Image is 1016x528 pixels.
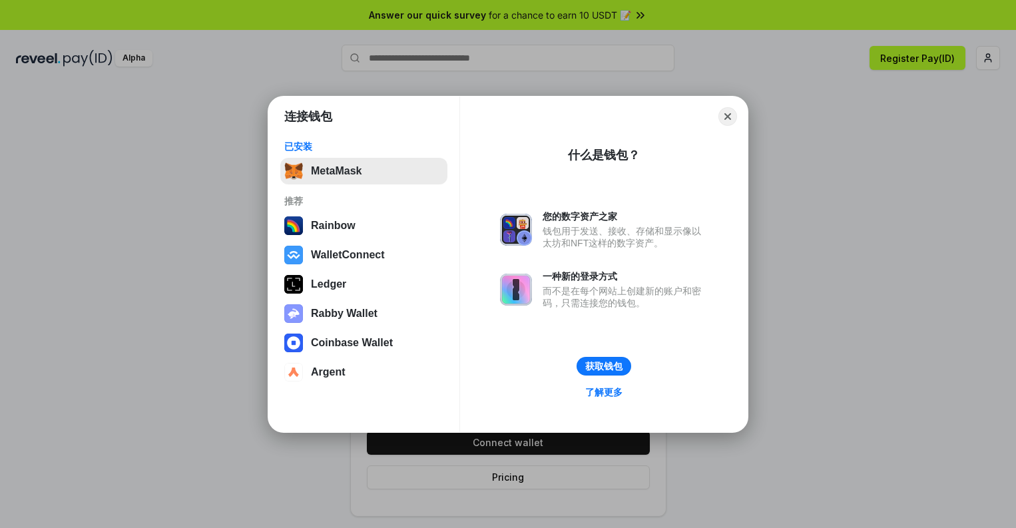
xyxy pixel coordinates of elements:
button: Rabby Wallet [280,300,447,327]
div: Rabby Wallet [311,308,378,320]
button: MetaMask [280,158,447,184]
div: 了解更多 [585,386,623,398]
button: WalletConnect [280,242,447,268]
div: 获取钱包 [585,360,623,372]
button: Argent [280,359,447,386]
div: 钱包用于发送、接收、存储和显示像以太坊和NFT这样的数字资产。 [543,225,708,249]
img: svg+xml,%3Csvg%20xmlns%3D%22http%3A%2F%2Fwww.w3.org%2F2000%2Fsvg%22%20width%3D%2228%22%20height%3... [284,275,303,294]
div: 什么是钱包？ [568,147,640,163]
div: Argent [311,366,346,378]
img: svg+xml,%3Csvg%20fill%3D%22none%22%20height%3D%2233%22%20viewBox%3D%220%200%2035%2033%22%20width%... [284,162,303,180]
div: WalletConnect [311,249,385,261]
img: svg+xml,%3Csvg%20width%3D%2228%22%20height%3D%2228%22%20viewBox%3D%220%200%2028%2028%22%20fill%3D... [284,246,303,264]
div: 推荐 [284,195,443,207]
div: Coinbase Wallet [311,337,393,349]
div: 而不是在每个网站上创建新的账户和密码，只需连接您的钱包。 [543,285,708,309]
img: svg+xml,%3Csvg%20xmlns%3D%22http%3A%2F%2Fwww.w3.org%2F2000%2Fsvg%22%20fill%3D%22none%22%20viewBox... [500,214,532,246]
div: 您的数字资产之家 [543,210,708,222]
img: svg+xml,%3Csvg%20width%3D%22120%22%20height%3D%22120%22%20viewBox%3D%220%200%20120%20120%22%20fil... [284,216,303,235]
img: svg+xml,%3Csvg%20width%3D%2228%22%20height%3D%2228%22%20viewBox%3D%220%200%2028%2028%22%20fill%3D... [284,334,303,352]
h1: 连接钱包 [284,109,332,125]
div: MetaMask [311,165,362,177]
img: svg+xml,%3Csvg%20width%3D%2228%22%20height%3D%2228%22%20viewBox%3D%220%200%2028%2028%22%20fill%3D... [284,363,303,382]
div: Rainbow [311,220,356,232]
a: 了解更多 [577,384,631,401]
div: 已安装 [284,140,443,152]
button: Rainbow [280,212,447,239]
div: 一种新的登录方式 [543,270,708,282]
button: Coinbase Wallet [280,330,447,356]
button: 获取钱包 [577,357,631,376]
div: Ledger [311,278,346,290]
button: Ledger [280,271,447,298]
img: svg+xml,%3Csvg%20xmlns%3D%22http%3A%2F%2Fwww.w3.org%2F2000%2Fsvg%22%20fill%3D%22none%22%20viewBox... [284,304,303,323]
img: svg+xml,%3Csvg%20xmlns%3D%22http%3A%2F%2Fwww.w3.org%2F2000%2Fsvg%22%20fill%3D%22none%22%20viewBox... [500,274,532,306]
button: Close [718,107,737,126]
